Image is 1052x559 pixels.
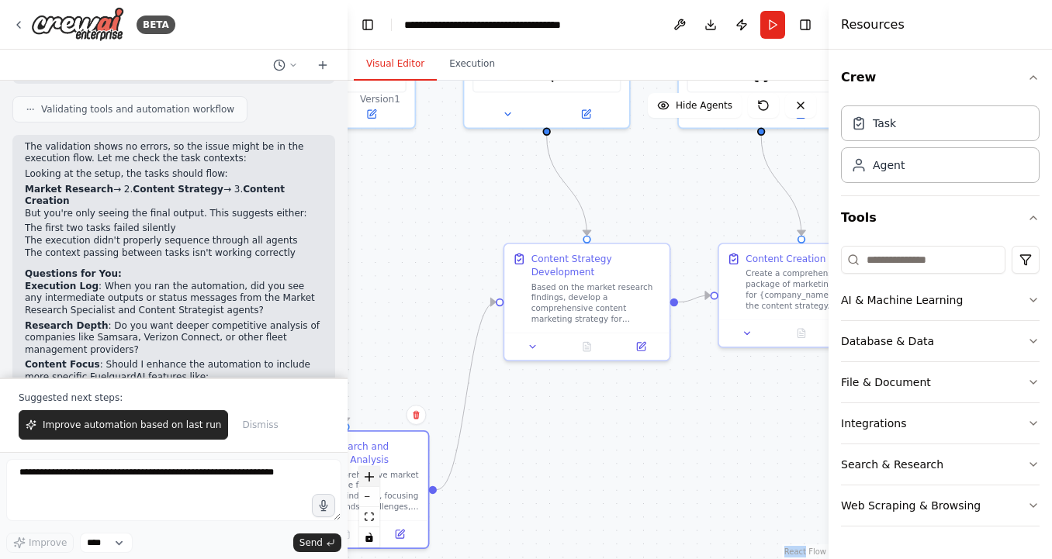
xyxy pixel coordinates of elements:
[746,252,867,265] div: Content Creation Package
[841,240,1040,539] div: Tools
[359,467,379,547] div: React Flow controls
[437,48,507,81] button: Execution
[19,410,228,440] button: Improve automation based on last run
[841,416,906,431] div: Integrations
[841,444,1040,485] button: Search & Research
[25,184,285,207] strong: Content Creation
[137,16,175,34] div: BETA
[290,469,420,512] div: Conduct comprehensive market research on the fleet management industry, focusing on current trend...
[841,374,931,390] div: File & Document
[312,494,335,517] button: Click to speak your automation idea
[25,247,323,260] li: The context passing between tasks isn't working correctly
[841,321,1040,361] button: Database & Data
[763,106,839,122] button: Open in side panel
[504,243,671,361] div: Content Strategy DevelopmentBased on the market research findings, develop a comprehensive conten...
[25,208,323,220] p: But you're only seeing the final output. This suggests either:
[25,235,323,247] li: The execution didn't properly sequence through all agents
[773,325,829,341] button: No output available
[406,405,426,425] button: Delete node
[25,281,99,292] strong: Execution Log
[841,292,963,308] div: AI & Machine Learning
[6,533,74,553] button: Improve
[841,362,1040,402] button: File & Document
[359,527,379,547] button: toggle interactivity
[25,359,323,383] p: : Should I enhance the automation to include more specific FuelguardAI features like:
[841,56,1040,99] button: Crew
[841,485,1040,526] button: Web Scraping & Browsing
[676,99,732,112] span: Hide Agents
[648,93,742,118] button: Hide Agents
[25,141,323,165] p: The validation shows no errors, so the issue might be in the execution flow. Let me check the tas...
[531,281,662,324] div: Based on the market research findings, develop a comprehensive content marketing strategy for {co...
[25,320,323,357] p: : Do you want deeper competitive analysis of companies like Samsara, Verizon Connect, or other fl...
[678,288,710,309] g: Edge from 5b0534e8-1861-49e2-b4c3-adb8a8dcb9c2 to 5cbe117a-a592-4509-acfb-d8e73abd96ea
[25,320,108,331] strong: Research Depth
[31,7,124,42] img: Logo
[25,184,113,195] strong: Market Research
[404,17,579,33] nav: breadcrumb
[718,243,885,348] div: Content Creation PackageCreate a comprehensive package of marketing content for {company_name} ba...
[25,359,100,370] strong: Content Focus
[41,103,234,116] span: Validating tools and automation workflow
[559,339,615,355] button: No output available
[794,14,816,36] button: Hide right sidebar
[841,457,943,472] div: Search & Research
[267,56,304,74] button: Switch to previous chat
[25,184,323,208] li: → 2. → 3.
[234,410,285,440] button: Dismiss
[548,106,624,122] button: Open in side panel
[784,547,826,556] a: React Flow attribution
[29,537,67,549] span: Improve
[293,533,341,552] button: Send
[354,48,437,81] button: Visual Editor
[334,106,410,122] button: Open in side panel
[360,93,400,105] div: Version 1
[618,339,664,355] button: Open in side panel
[359,467,379,487] button: zoom in
[25,281,323,317] p: : When you ran the automation, did you see any intermediate outputs or status messages from the M...
[841,280,1040,320] button: AI & Machine Learning
[841,99,1040,195] div: Crew
[841,196,1040,240] button: Tools
[377,526,423,543] button: Open in side panel
[873,116,896,131] div: Task
[133,184,223,195] strong: Content Strategy
[359,507,379,527] button: fit view
[290,440,420,467] div: Market Research and Competitive Analysis
[437,295,496,496] g: Edge from f9dd5234-4601-47c6-9082-5085ca2328d7 to 5b0534e8-1861-49e2-b4c3-adb8a8dcb9c2
[25,168,323,181] p: Looking at the setup, the tasks should flow:
[841,333,934,349] div: Database & Data
[19,392,329,404] p: Suggested next steps:
[538,67,555,84] img: SerplyWebSearchTool
[261,430,429,549] div: Market Research and Competitive AnalysisConduct comprehensive market research on the fleet manage...
[310,56,335,74] button: Start a new chat
[299,537,323,549] span: Send
[753,67,770,84] img: ScrapeWebsiteTool
[755,136,808,236] g: Edge from 6d292318-41ed-4554-acc1-2b626458b9f8 to 5cbe117a-a592-4509-acfb-d8e73abd96ea
[841,498,981,513] div: Web Scraping & Browsing
[359,487,379,507] button: zoom out
[841,16,905,34] h4: Resources
[25,223,323,235] li: The first two tasks failed silently
[357,14,379,36] button: Hide left sidebar
[873,157,905,173] div: Agent
[540,136,593,236] g: Edge from 6278222a-c458-4d8d-8395-4122b660d0b9 to 5b0534e8-1861-49e2-b4c3-adb8a8dcb9c2
[841,403,1040,443] button: Integrations
[43,419,221,431] span: Improve automation based on last run
[746,268,876,311] div: Create a comprehensive package of marketing content for {company_name} based on the content strat...
[531,252,662,279] div: Content Strategy Development
[242,419,278,431] span: Dismiss
[25,268,122,279] strong: Questions for You:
